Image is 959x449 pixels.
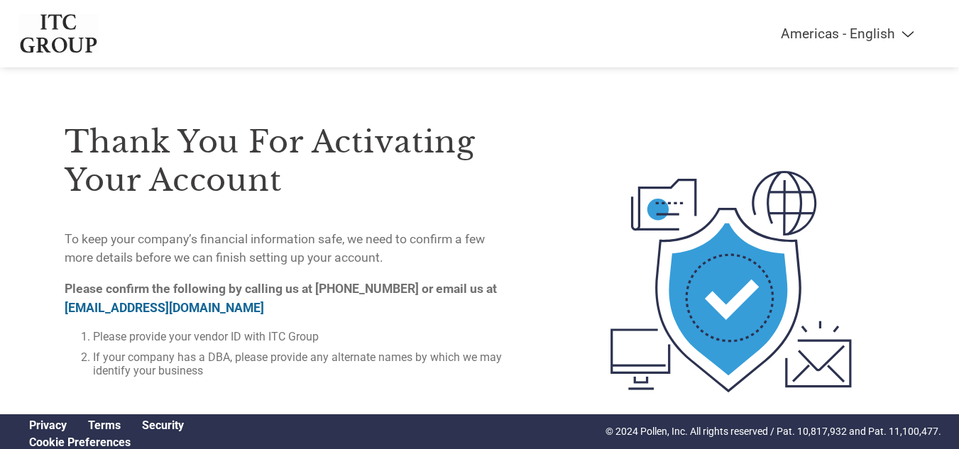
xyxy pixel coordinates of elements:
p: To keep your company’s financial information safe, we need to confirm a few more details before w... [65,230,504,267]
div: Open Cookie Preferences Modal [18,436,194,449]
a: Security [142,418,184,432]
h3: Thank you for activating your account [65,123,504,199]
a: Privacy [29,418,67,432]
img: ITC Group [18,14,99,53]
a: Cookie Preferences, opens a dedicated popup modal window [29,436,131,449]
li: Please provide your vendor ID with ITC Group [93,330,504,343]
strong: Please confirm the following by calling us at [PHONE_NUMBER] or email us at [65,282,497,314]
a: [EMAIL_ADDRESS][DOMAIN_NAME] [65,301,264,315]
p: © 2024 Pollen, Inc. All rights reserved / Pat. 10,817,932 and Pat. 11,100,477. [605,424,941,439]
a: Terms [88,418,121,432]
li: If your company has a DBA, please provide any alternate names by which we may identify your business [93,350,504,377]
